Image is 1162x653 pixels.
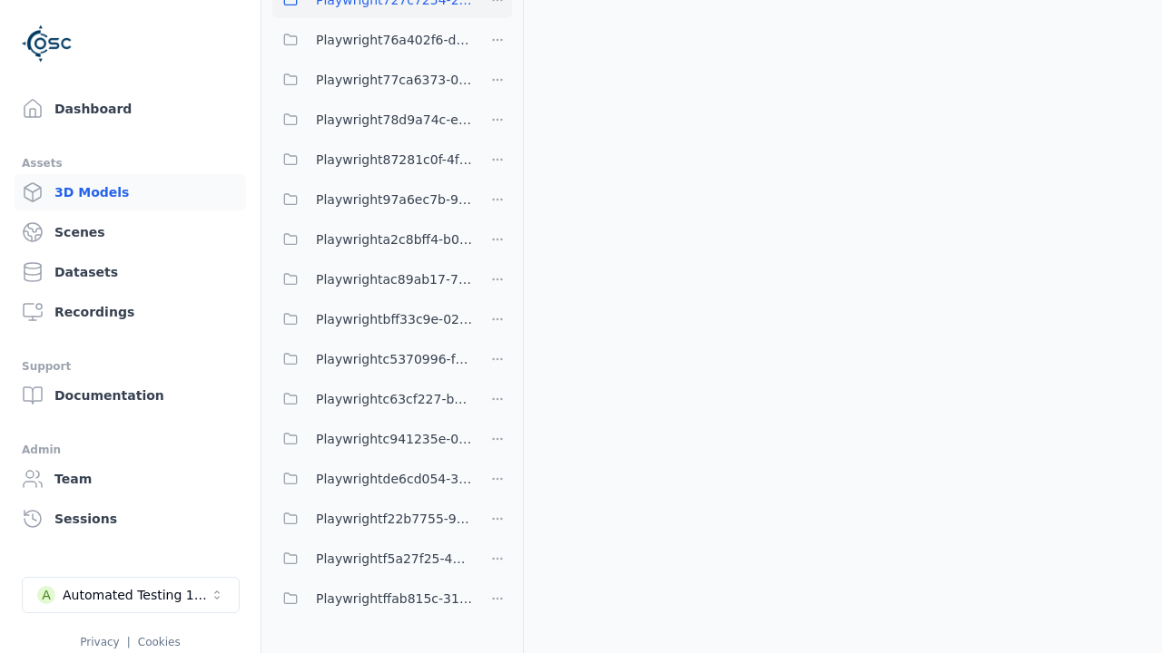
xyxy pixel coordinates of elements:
[272,141,472,178] button: Playwright87281c0f-4f4a-4173-bef9-420ef006671d
[272,461,472,497] button: Playwrightde6cd054-3529-4dff-b662-7b152dabda49
[15,461,246,497] a: Team
[316,308,472,330] span: Playwrightbff33c9e-02f1-4be8-8443-6e9f5334e6c0
[316,149,472,171] span: Playwright87281c0f-4f4a-4173-bef9-420ef006671d
[272,381,472,417] button: Playwrightc63cf227-b350-41d0-b87c-414ab19a80cd
[80,636,119,648] a: Privacy
[316,189,472,210] span: Playwright97a6ec7b-9dec-45d7-98ef-5e87a5181b08
[22,18,73,69] img: Logo
[272,102,472,138] button: Playwright78d9a74c-e168-4ed1-89dd-03c18c7e83cc
[316,388,472,410] span: Playwrightc63cf227-b350-41d0-b87c-414ab19a80cd
[15,377,246,414] a: Documentation
[272,181,472,218] button: Playwright97a6ec7b-9dec-45d7-98ef-5e87a5181b08
[316,109,472,131] span: Playwright78d9a74c-e168-4ed1-89dd-03c18c7e83cc
[15,254,246,290] a: Datasets
[316,348,472,370] span: Playwrightc5370996-fc8e-4363-a68c-af44e6d577c9
[272,22,472,58] button: Playwright76a402f6-dfe7-48d6-abcc-1b3cd6453153
[15,501,246,537] a: Sessions
[316,69,472,91] span: Playwright77ca6373-0445-4913-acf3-974fd38ef685
[272,541,472,577] button: Playwrightf5a27f25-4b21-40df-860f-4385a207a8a6
[15,294,246,330] a: Recordings
[316,468,472,490] span: Playwrightde6cd054-3529-4dff-b662-7b152dabda49
[37,586,55,604] div: A
[272,301,472,337] button: Playwrightbff33c9e-02f1-4be8-8443-6e9f5334e6c0
[22,152,239,174] div: Assets
[316,548,472,570] span: Playwrightf5a27f25-4b21-40df-860f-4385a207a8a6
[138,636,181,648] a: Cookies
[272,501,472,537] button: Playwrightf22b7755-9f13-4c77-9466-1ba9964cd8f7
[272,580,472,617] button: Playwrightffab815c-3132-4ca9-9321-41b7911218bf
[316,508,472,530] span: Playwrightf22b7755-9f13-4c77-9466-1ba9964cd8f7
[22,439,239,461] div: Admin
[316,428,472,450] span: Playwrightc941235e-0b6c-43b1-9b5f-438aa732d279
[272,421,472,457] button: Playwrightc941235e-0b6c-43b1-9b5f-438aa732d279
[272,341,472,377] button: Playwrightc5370996-fc8e-4363-a68c-af44e6d577c9
[316,588,472,609] span: Playwrightffab815c-3132-4ca9-9321-41b7911218bf
[22,577,240,613] button: Select a workspace
[127,636,131,648] span: |
[316,29,472,51] span: Playwright76a402f6-dfe7-48d6-abcc-1b3cd6453153
[22,356,239,377] div: Support
[272,261,472,297] button: Playwrightac89ab17-7bbd-4282-bb63-b897c0b85846
[15,174,246,210] a: 3D Models
[63,586,210,604] div: Automated Testing 1 - Playwright
[316,229,472,250] span: Playwrighta2c8bff4-b0e8-4fa5-90bf-e604fce5bc4d
[316,268,472,290] span: Playwrightac89ab17-7bbd-4282-bb63-b897c0b85846
[272,62,472,98] button: Playwright77ca6373-0445-4913-acf3-974fd38ef685
[15,91,246,127] a: Dashboard
[15,214,246,250] a: Scenes
[272,221,472,258] button: Playwrighta2c8bff4-b0e8-4fa5-90bf-e604fce5bc4d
